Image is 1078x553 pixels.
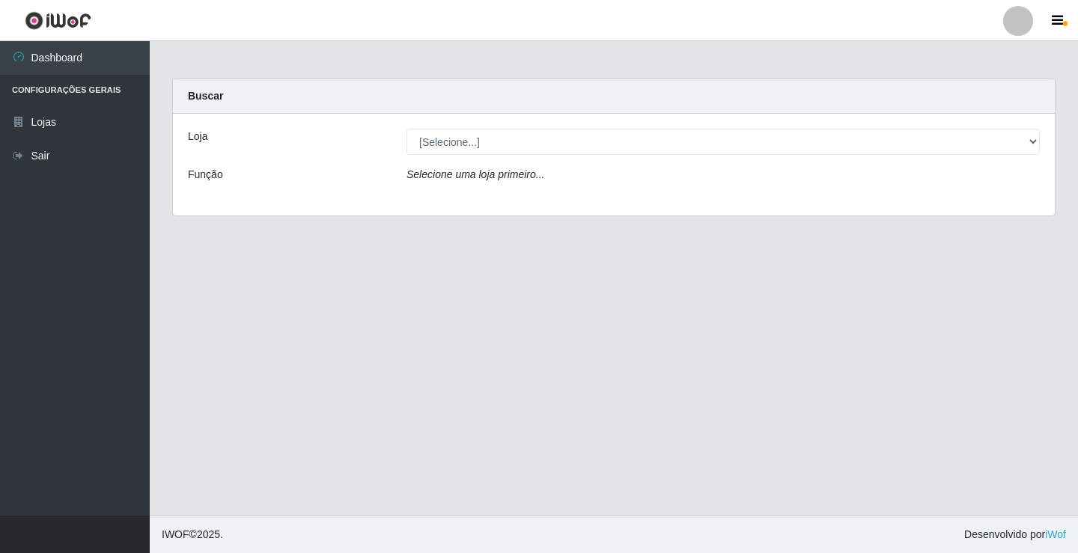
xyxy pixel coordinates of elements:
i: Selecione uma loja primeiro... [406,168,544,180]
label: Função [188,167,223,183]
a: iWof [1045,528,1066,540]
span: © 2025 . [162,527,223,543]
label: Loja [188,129,207,144]
img: CoreUI Logo [25,11,91,30]
strong: Buscar [188,90,223,102]
span: Desenvolvido por [964,527,1066,543]
span: IWOF [162,528,189,540]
